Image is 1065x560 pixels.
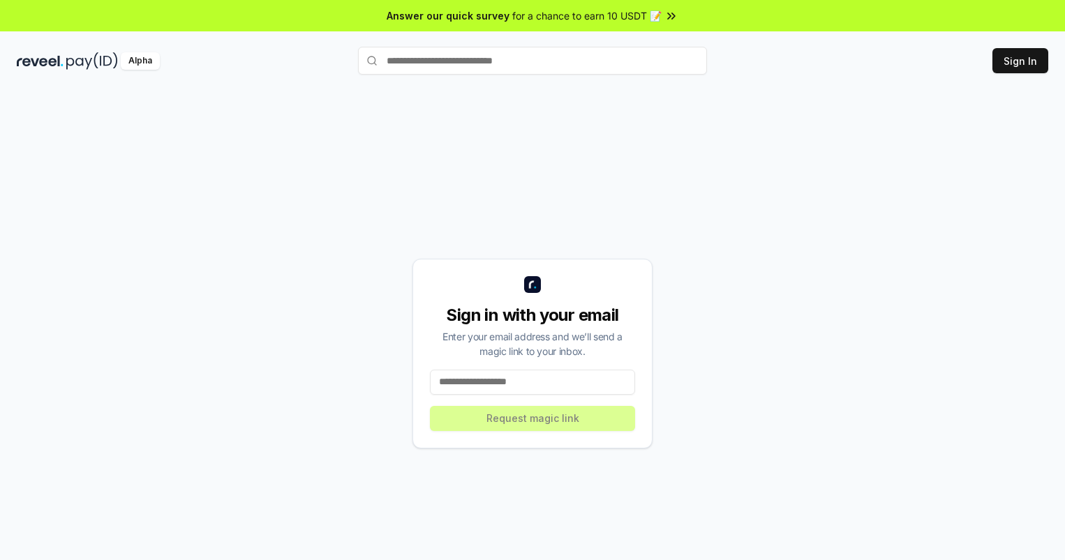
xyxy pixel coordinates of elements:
span: for a chance to earn 10 USDT 📝 [512,8,662,23]
img: reveel_dark [17,52,64,70]
div: Alpha [121,52,160,70]
div: Enter your email address and we’ll send a magic link to your inbox. [430,329,635,358]
button: Sign In [992,48,1048,73]
div: Sign in with your email [430,304,635,326]
img: logo_small [524,276,541,293]
span: Answer our quick survey [387,8,509,23]
img: pay_id [66,52,118,70]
